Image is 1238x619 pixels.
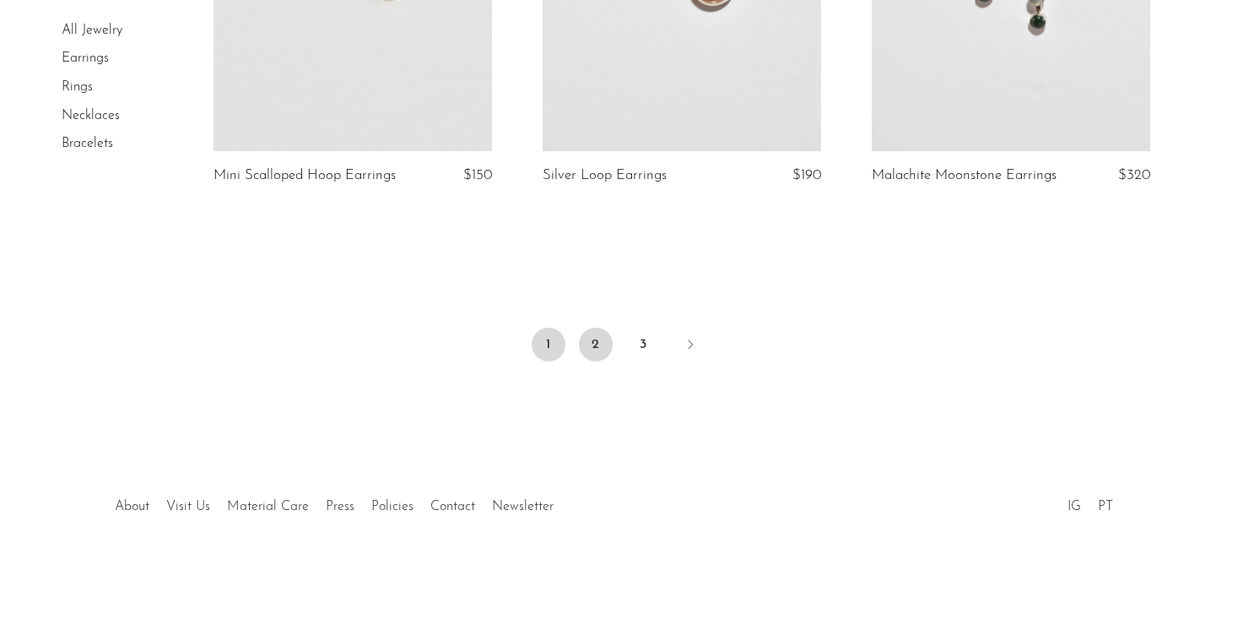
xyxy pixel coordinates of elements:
a: Silver Loop Earrings [543,168,667,183]
a: Bracelets [62,137,113,150]
a: Mini Scalloped Hoop Earrings [214,168,396,183]
a: IG [1068,500,1081,513]
a: Earrings [62,52,109,66]
a: PT [1098,500,1113,513]
ul: Quick links [106,486,562,519]
a: Next [673,328,707,365]
a: About [115,500,149,513]
span: $150 [463,168,492,182]
a: All Jewelry [62,24,122,37]
a: Necklaces [62,109,120,122]
span: $190 [792,168,821,182]
a: Policies [371,500,414,513]
a: Contact [430,500,475,513]
a: Rings [62,80,93,94]
a: Material Care [227,500,309,513]
a: 2 [579,328,613,361]
ul: Social Medias [1059,486,1122,519]
a: Malachite Moonstone Earrings [872,168,1057,183]
span: 1 [532,328,565,361]
a: Visit Us [166,500,210,513]
a: 3 [626,328,660,361]
span: $320 [1118,168,1150,182]
a: Press [326,500,354,513]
